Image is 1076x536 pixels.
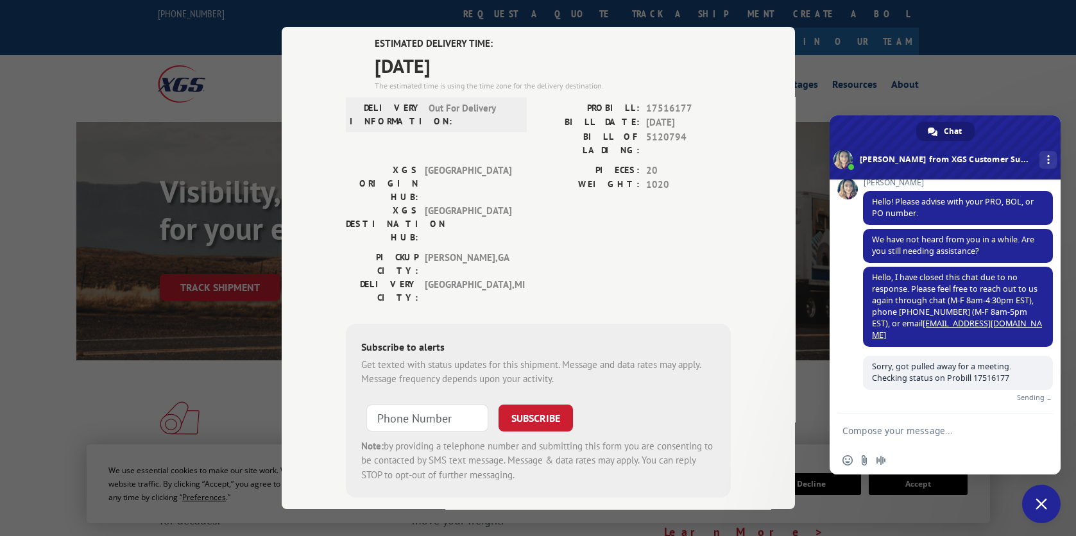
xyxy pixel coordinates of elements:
[872,234,1034,256] span: We have not heard from you in a while. Are you still needing assistance?
[361,339,715,357] div: Subscribe to alerts
[859,455,869,465] span: Send a file
[538,130,640,156] label: BILL OF LADING:
[366,404,488,431] input: Phone Number
[425,203,511,244] span: [GEOGRAPHIC_DATA]
[350,101,422,128] label: DELIVERY INFORMATION:
[646,163,731,178] span: 20
[646,115,731,130] span: [DATE]
[361,439,715,482] div: by providing a telephone number and submitting this form you are consenting to be contacted by SM...
[361,357,715,386] div: Get texted with status updates for this shipment. Message and data rates may apply. Message frequ...
[944,122,962,141] span: Chat
[375,80,731,91] div: The estimated time is using the time zone for the delivery destination.
[361,439,384,451] strong: Note:
[1017,393,1045,402] span: Sending
[425,163,511,203] span: [GEOGRAPHIC_DATA]
[425,250,511,277] span: [PERSON_NAME] , GA
[842,455,853,465] span: Insert an emoji
[842,414,1022,446] textarea: Compose your message...
[375,51,731,80] span: [DATE]
[872,361,1011,383] span: Sorry, got pulled away for a meeting. Checking status on Probill 17516177
[346,163,418,203] label: XGS ORIGIN HUB:
[375,37,731,51] label: ESTIMATED DELIVERY TIME:
[876,455,886,465] span: Audio message
[538,178,640,192] label: WEIGHT:
[872,318,1042,340] a: [EMAIL_ADDRESS][DOMAIN_NAME]
[346,203,418,244] label: XGS DESTINATION HUB:
[538,163,640,178] label: PIECES:
[1022,485,1061,523] a: Close chat
[872,272,1042,340] span: Hello, I have closed this chat due to no response. Please feel free to reach out to us again thro...
[346,277,418,304] label: DELIVERY CITY:
[499,404,573,431] button: SUBSCRIBE
[538,101,640,115] label: PROBILL:
[916,122,975,141] a: Chat
[538,115,640,130] label: BILL DATE:
[346,250,418,277] label: PICKUP CITY:
[646,178,731,192] span: 1020
[646,130,731,156] span: 5120794
[425,277,511,304] span: [GEOGRAPHIC_DATA] , MI
[429,101,515,128] span: Out For Delivery
[646,101,731,115] span: 17516177
[872,196,1034,219] span: Hello! Please advise with your PRO, BOL, or PO number.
